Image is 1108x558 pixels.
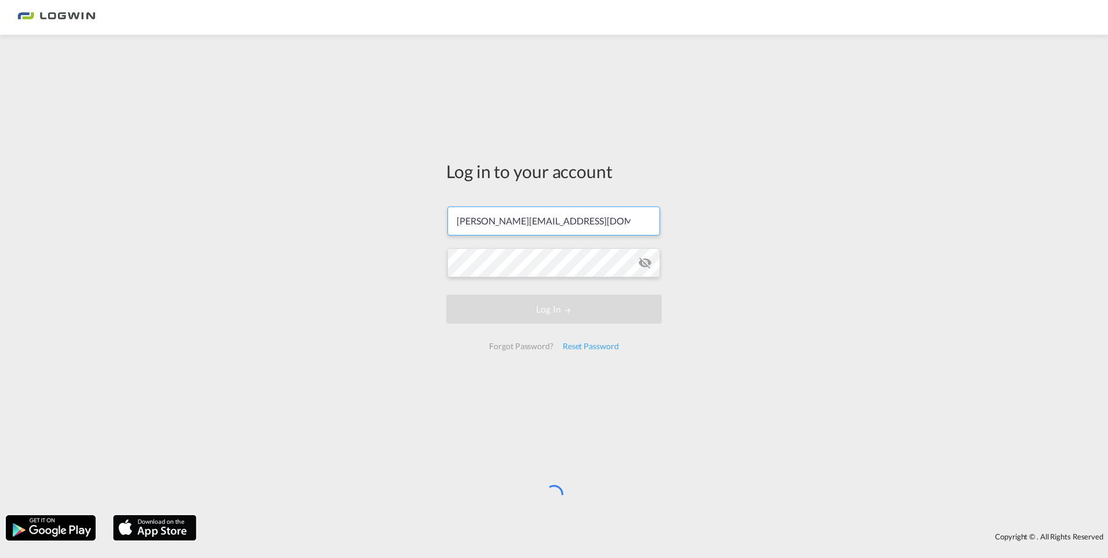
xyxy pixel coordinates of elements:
[446,159,662,183] div: Log in to your account
[446,295,662,324] button: LOGIN
[484,336,557,357] div: Forgot Password?
[638,256,652,270] md-icon: icon-eye-off
[112,514,198,542] img: apple.png
[17,5,96,31] img: bc73a0e0d8c111efacd525e4c8ad7d32.png
[558,336,624,357] div: Reset Password
[447,206,660,235] input: Enter email/phone number
[5,514,97,542] img: google.png
[202,527,1108,546] div: Copyright © . All Rights Reserved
